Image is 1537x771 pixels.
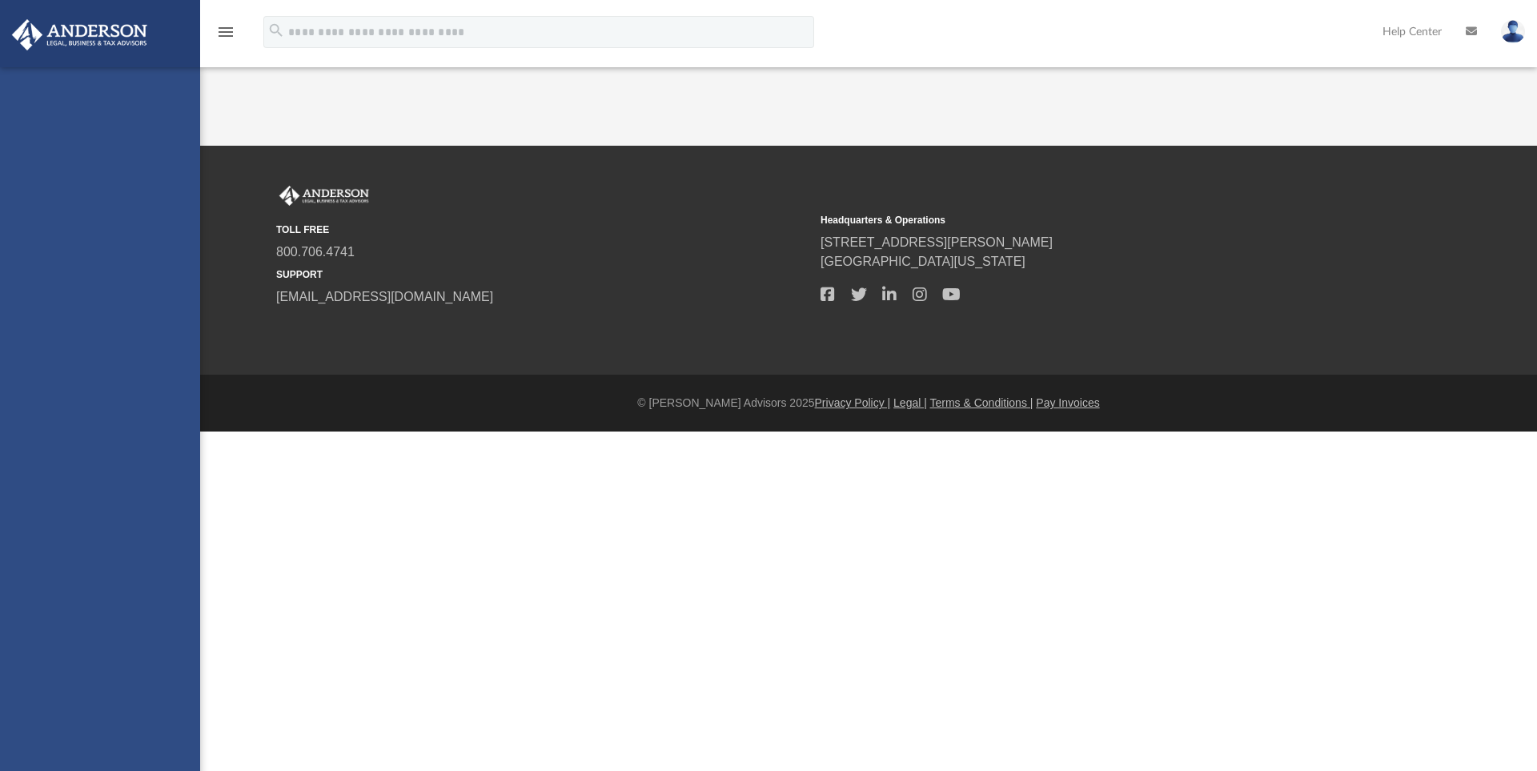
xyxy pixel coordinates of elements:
a: menu [216,30,235,42]
a: [STREET_ADDRESS][PERSON_NAME] [821,235,1053,249]
a: Legal | [893,396,927,409]
a: Pay Invoices [1036,396,1099,409]
a: Privacy Policy | [815,396,891,409]
i: menu [216,22,235,42]
img: Anderson Advisors Platinum Portal [276,186,372,207]
img: User Pic [1501,20,1525,43]
img: Anderson Advisors Platinum Portal [7,19,152,50]
div: © [PERSON_NAME] Advisors 2025 [200,395,1537,412]
a: [GEOGRAPHIC_DATA][US_STATE] [821,255,1025,268]
i: search [267,22,285,39]
small: SUPPORT [276,267,809,282]
small: Headquarters & Operations [821,213,1354,227]
small: TOLL FREE [276,223,809,237]
a: Terms & Conditions | [930,396,1033,409]
a: 800.706.4741 [276,245,355,259]
a: [EMAIL_ADDRESS][DOMAIN_NAME] [276,290,493,303]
